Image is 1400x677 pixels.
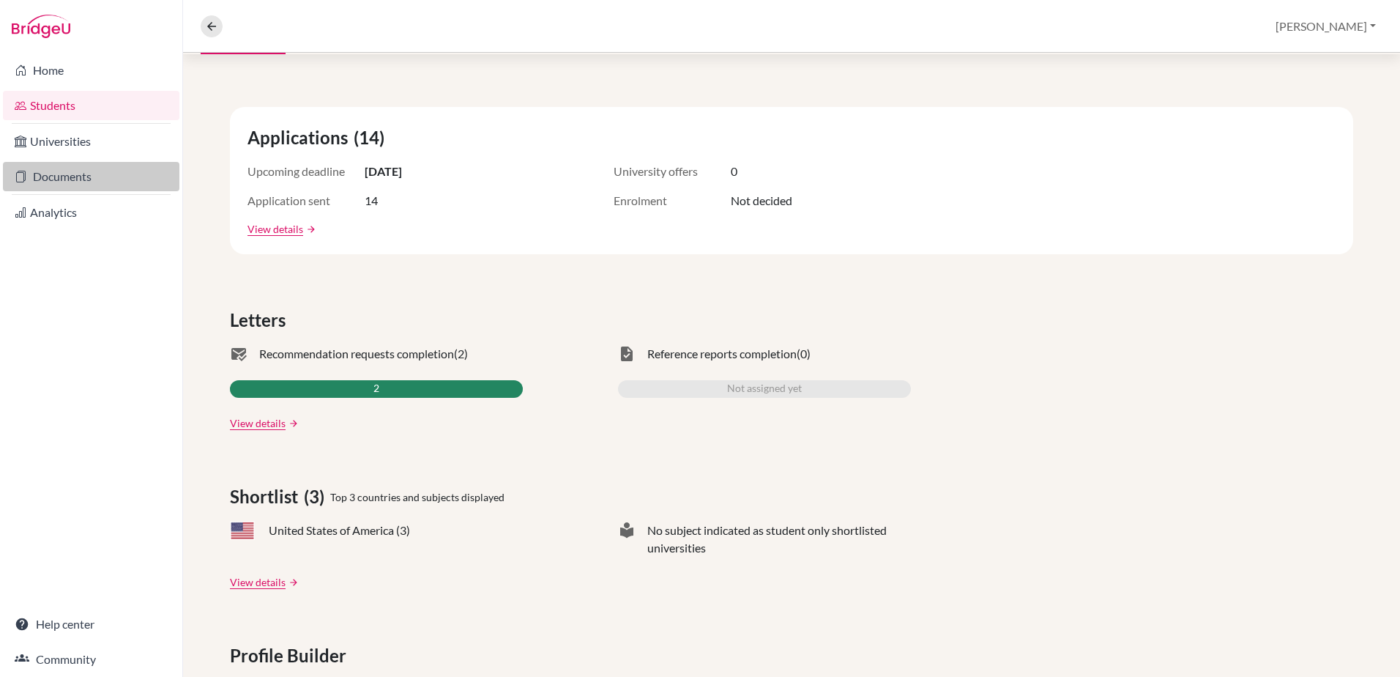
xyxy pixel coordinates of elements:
span: Top 3 countries and subjects displayed [330,489,504,505]
span: 2 [373,380,379,398]
span: mark_email_read [230,345,247,363]
span: Not decided [731,192,792,210]
a: arrow_forward [286,577,299,588]
span: United States of America (3) [269,522,410,539]
span: Applications [247,125,354,151]
span: (0) [797,345,811,363]
a: Home [3,56,179,85]
span: Not assigned yet [727,380,802,398]
span: task [618,345,636,363]
span: Shortlist [230,484,304,510]
span: (2) [454,345,468,363]
span: Recommendation requests completion [259,345,454,363]
span: No subject indicated as student only shortlisted universities [647,522,911,557]
span: University offers [614,163,731,180]
a: Students [3,91,179,120]
span: local_library [618,522,636,557]
span: [DATE] [365,163,402,180]
a: Community [3,645,179,674]
a: View details [230,574,286,590]
button: [PERSON_NAME] [1269,12,1382,40]
a: Analytics [3,198,179,227]
span: Reference reports completion [647,345,797,363]
span: Letters [230,307,291,333]
span: Enrolment [614,192,731,210]
img: Bridge-U [12,15,70,38]
a: View details [230,415,286,431]
a: Documents [3,162,179,191]
a: arrow_forward [286,418,299,429]
span: (14) [354,125,390,151]
a: Universities [3,127,179,156]
a: arrow_forward [303,224,316,234]
a: View details [247,221,303,237]
span: (3) [304,484,330,510]
span: 14 [365,192,378,210]
span: Application sent [247,192,365,210]
span: Upcoming deadline [247,163,365,180]
a: Help center [3,610,179,639]
span: US [230,522,255,540]
span: 0 [731,163,737,180]
span: Profile Builder [230,643,352,669]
